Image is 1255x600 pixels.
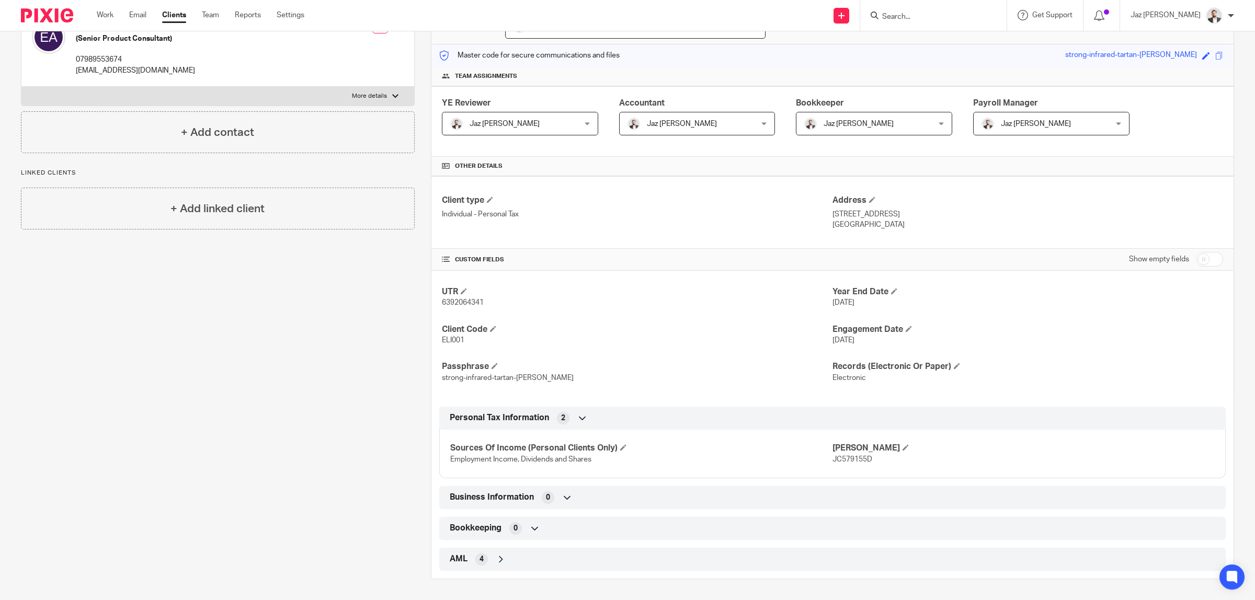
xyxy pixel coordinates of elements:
span: 0 [546,492,550,503]
p: Individual - Personal Tax [442,209,832,220]
span: Jaz [PERSON_NAME] [647,120,717,128]
img: 48292-0008-compressed%20square.jpg [804,118,817,130]
span: strong-infrared-tartan-[PERSON_NAME] [442,374,574,382]
h4: CUSTOM FIELDS [442,256,832,264]
span: AML [450,553,467,564]
span: ELI001 [442,337,464,344]
span: [DATE] [832,337,854,344]
span: Team assignments [455,72,517,80]
a: Clients [162,10,186,20]
span: Bookkeeper [796,99,844,107]
img: 48292-0008-compressed%20square.jpg [1206,7,1223,24]
span: Jaz [PERSON_NAME] [470,120,540,128]
label: Show empty fields [1129,254,1189,264]
a: Email [129,10,146,20]
span: Business Information [450,492,534,503]
a: Work [97,10,113,20]
h4: Engagement Date [832,324,1223,335]
span: Jaz [PERSON_NAME] [824,120,894,128]
h4: Year End Date [832,286,1223,297]
h4: UTR [442,286,832,297]
h5: (Senior Product Consultant) [76,33,195,44]
p: 07989553674 [76,54,195,65]
p: [STREET_ADDRESS] [832,209,1223,220]
span: Personal Tax Information [450,412,549,423]
span: 4 [480,554,484,564]
p: [GEOGRAPHIC_DATA] [832,220,1223,230]
img: svg%3E [32,20,65,54]
p: Jaz [PERSON_NAME] [1131,10,1201,20]
h4: Client Code [442,324,832,335]
p: Linked clients [21,169,415,177]
span: JC579155D [832,456,872,463]
h4: Passphrase [442,361,832,372]
span: Bookkeeping [450,523,501,534]
p: Master code for secure communications and files [439,50,620,61]
span: YE Reviewer [442,99,491,107]
p: More details [352,92,387,100]
span: 0 [514,523,518,534]
p: [EMAIL_ADDRESS][DOMAIN_NAME] [76,65,195,76]
img: Pixie [21,8,73,22]
h4: + Add linked client [170,201,265,217]
div: strong-infrared-tartan-[PERSON_NAME] [1065,50,1197,62]
h4: Records (Electronic Or Paper) [832,361,1223,372]
a: Settings [277,10,304,20]
h4: + Add contact [181,124,254,141]
a: Team [202,10,219,20]
span: Electronic [832,374,866,382]
img: 48292-0008-compressed%20square.jpg [450,118,463,130]
img: 48292-0008-compressed%20square.jpg [627,118,640,130]
span: Payroll Manager [973,99,1038,107]
h4: [PERSON_NAME] [832,443,1215,454]
span: Employment Income, Dividends and Shares [450,456,591,463]
h4: Client type [442,195,832,206]
a: Reports [235,10,261,20]
input: Search [881,13,975,22]
span: Accountant [619,99,665,107]
span: 2 [561,413,565,423]
h4: Address [832,195,1223,206]
span: Jaz [PERSON_NAME] [1001,120,1071,128]
span: Get Support [1032,11,1073,19]
span: Other details [455,162,503,170]
img: 48292-0008-compressed%20square.jpg [982,118,994,130]
span: 6392064341 [442,299,484,306]
span: [DATE] [832,299,854,306]
h4: Sources Of Income (Personal Clients Only) [450,443,832,454]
